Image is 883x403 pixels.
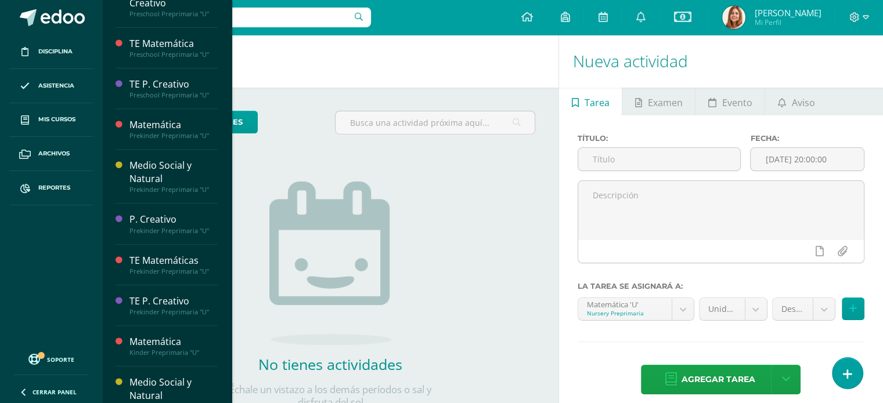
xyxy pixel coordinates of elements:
div: TE Matemáticas [129,254,218,267]
a: TE MatemáticasPrekinder Preprimaria "U" [129,254,218,275]
img: no_activities.png [269,181,391,345]
div: Medio Social y Natural [129,159,218,186]
div: Matemática 'U' [587,298,663,309]
a: Soporte [14,351,88,366]
a: Aviso [765,88,827,115]
span: Mis cursos [38,115,75,124]
div: Matemática [129,118,218,132]
div: Nursery Preprimaria [587,309,663,317]
div: Preschool Preprimaria "U" [129,91,218,99]
div: Prekinder Preprimaria "U" [129,267,218,275]
a: TE MatemáticaPreschool Preprimaria "U" [129,37,218,59]
a: Examen [622,88,695,115]
div: Prekinder Preprimaria "U" [129,132,218,140]
a: Unidad 3 [700,298,767,320]
div: Preschool Preprimaria "U" [129,50,218,59]
span: Archivos [38,149,70,158]
span: Examen [648,89,683,117]
input: Busca un usuario... [110,8,371,27]
a: Mis cursos [9,103,93,137]
div: Kinder Preprimaria "U" [129,348,218,357]
input: Título [578,148,741,170]
div: TE P. Creativo [129,78,218,91]
input: Fecha de entrega [751,148,864,170]
a: TE P. CreativoPreschool Preprimaria "U" [129,78,218,99]
div: TE P. Creativo [129,295,218,308]
h1: Actividades [116,35,545,88]
a: Medio Social y NaturalPrekinder Preprimaria "U" [129,159,218,194]
div: P. Creativo [129,213,218,226]
a: TE P. CreativoPrekinder Preprimaria "U" [129,295,218,316]
span: Aviso [792,89,815,117]
span: Destrezas (60.0%) [781,298,804,320]
a: Archivos [9,137,93,171]
span: Soporte [47,355,74,364]
a: Tarea [559,88,622,115]
span: Disciplina [38,47,73,56]
span: Cerrar panel [33,388,77,396]
div: TE Matemática [129,37,218,50]
div: Prekinder Preprimaria "U" [129,227,218,235]
div: Prekinder Preprimaria "U" [129,308,218,316]
a: Reportes [9,171,93,205]
a: MatemáticaKinder Preprimaria "U" [129,335,218,357]
span: Asistencia [38,81,74,90]
label: Fecha: [750,134,864,143]
a: MatemáticaPrekinder Preprimaria "U" [129,118,218,140]
div: Medio Social y Natural [129,376,218,402]
a: Disciplina [9,35,93,69]
label: La tarea se asignará a: [578,282,864,291]
div: Prekinder Preprimaria "U" [129,186,218,194]
h2: No tienes actividades [214,354,446,374]
img: eb2ab618cba906d884e32e33fe174f12.png [722,6,745,29]
span: Agregar tarea [681,365,755,394]
label: Título: [578,134,741,143]
span: Mi Perfil [754,17,821,27]
h1: Nueva actividad [573,35,869,88]
div: Preschool Preprimaria "U" [129,10,218,18]
span: Unidad 3 [708,298,736,320]
span: Reportes [38,183,70,193]
a: Asistencia [9,69,93,103]
a: Matemática 'U'Nursery Preprimaria [578,298,694,320]
span: Evento [722,89,752,117]
input: Busca una actividad próxima aquí... [336,111,535,134]
span: Tarea [585,89,610,117]
span: [PERSON_NAME] [754,7,821,19]
a: Destrezas (60.0%) [773,298,835,320]
a: Evento [695,88,765,115]
a: P. CreativoPrekinder Preprimaria "U" [129,213,218,234]
div: Matemática [129,335,218,348]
